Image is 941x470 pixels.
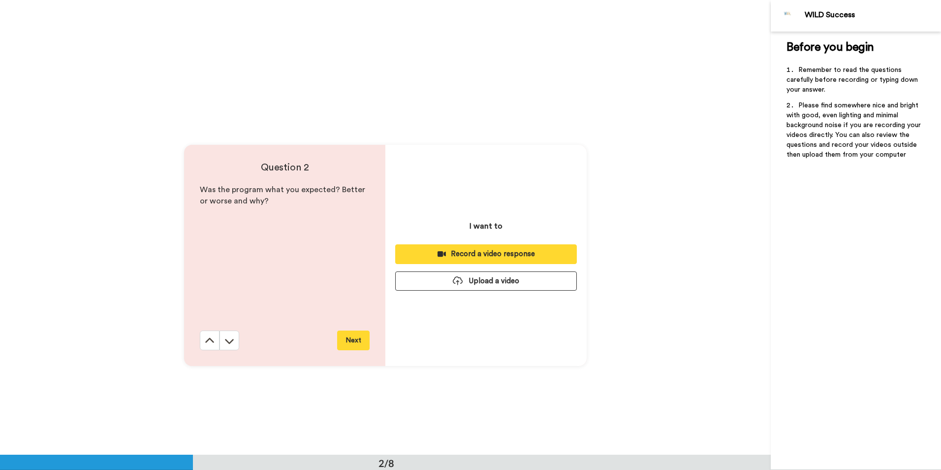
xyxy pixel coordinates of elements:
button: Next [337,331,370,350]
span: Please find somewhere nice and bright with good, even lighting and minimal background noise if yo... [786,102,923,158]
div: Record a video response [403,249,569,259]
div: WILD Success [805,10,941,20]
button: Record a video response [395,244,577,264]
div: 2/8 [363,456,410,470]
span: Before you begin [786,41,874,53]
span: Was the program what you expected? Better or worse and why? [200,186,367,205]
h4: Question 2 [200,161,370,174]
span: Remember to read the questions carefully before recording or typing down your answer. [786,67,920,93]
button: Upload a video [395,271,577,291]
img: Profile Image [776,4,800,28]
p: I want to [470,220,502,232]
